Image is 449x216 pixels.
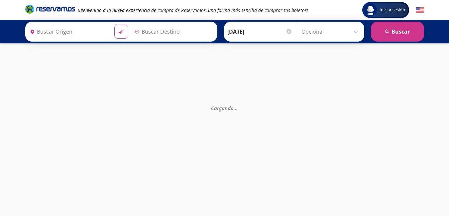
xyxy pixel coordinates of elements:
input: Buscar Destino [132,23,214,40]
em: Cargando [211,105,238,111]
a: Brand Logo [25,4,75,16]
em: ¡Bienvenido a la nueva experiencia de compra de Reservamos, una forma más sencilla de comprar tus... [78,7,308,13]
input: Opcional [301,23,361,40]
button: Buscar [371,22,424,42]
i: Brand Logo [25,4,75,14]
span: Iniciar sesión [377,7,408,13]
input: Elegir Fecha [227,23,292,40]
input: Buscar Origen [27,23,109,40]
span: . [234,105,235,111]
span: . [235,105,236,111]
button: English [416,6,424,14]
span: . [236,105,238,111]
